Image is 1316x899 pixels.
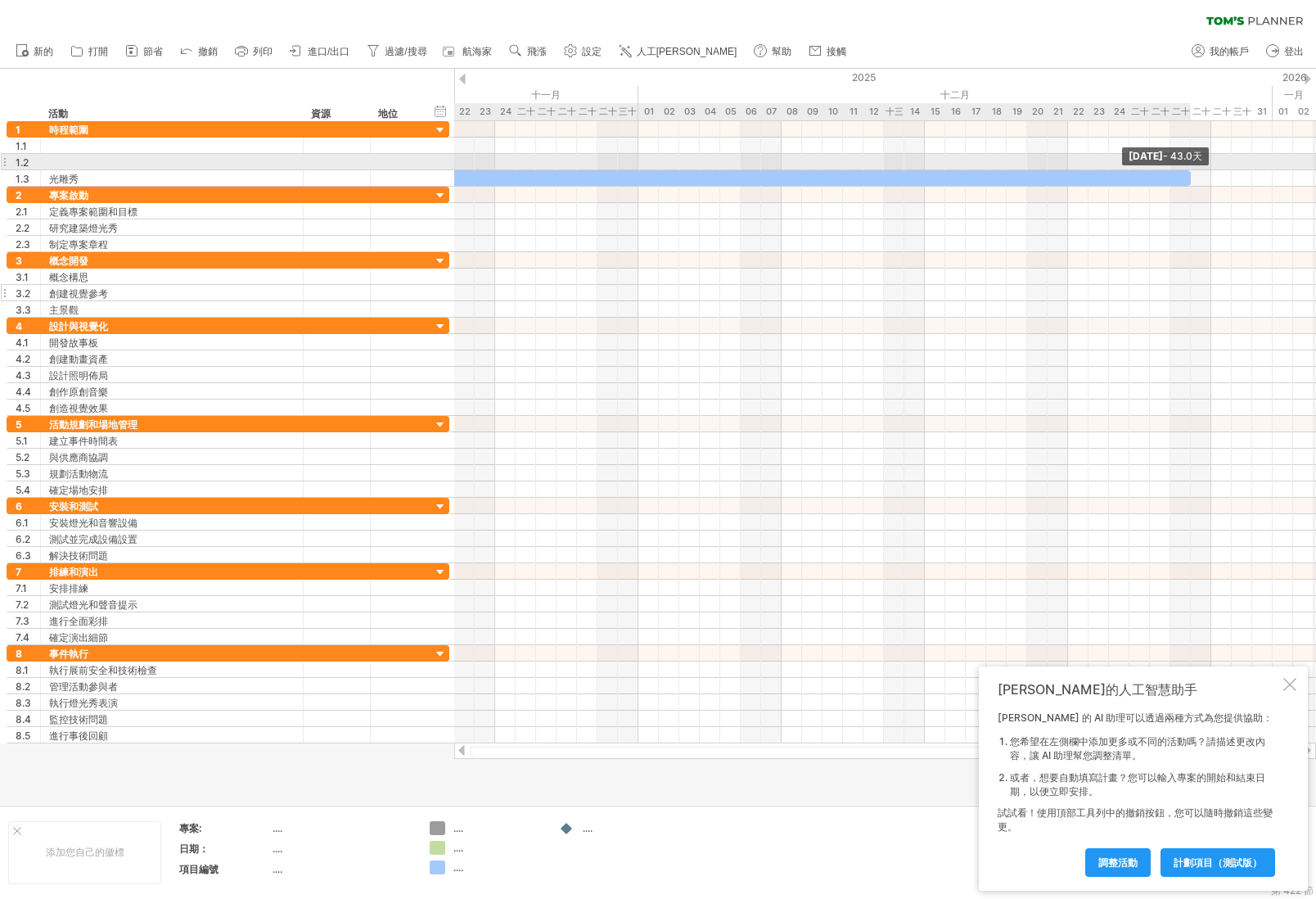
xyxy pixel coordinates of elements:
font: 5.1 [16,435,28,447]
font: 22 [1073,106,1084,117]
font: 創造視覺效果 [49,402,108,414]
font: [DATE] [1129,150,1163,162]
font: .... [273,863,282,875]
font: 執行展前安全和技術檢查 [49,664,157,676]
div: 2025年12月2日星期二 [659,103,679,120]
font: 23 [1093,106,1105,117]
font: 14 [910,106,920,117]
div: 2026年1月1日星期四 [1273,103,1293,120]
font: 4.4 [16,386,31,398]
div: 2025年12月13日星期六 [884,103,904,120]
div: 2025年12月18日，星期四 [986,103,1007,120]
a: 進口/出口 [286,41,354,62]
font: 二十六 [538,106,556,134]
font: 23 [480,106,491,117]
div: 2025年12月6日星期六 [741,103,761,120]
div: 2025年12月1日星期一 [638,103,659,120]
font: 4 [16,320,22,332]
font: 5.4 [16,484,30,496]
font: 時程範圍 [49,124,88,136]
font: 二十五 [517,106,535,134]
div: 2025年12月22日星期一 [1068,103,1088,120]
div: 2025年11月30日星期日 [618,103,638,120]
font: 我的帳戶 [1210,46,1249,57]
div: 2025年11月28日，星期五 [577,103,597,120]
font: 進行事後回顧 [49,730,108,742]
font: 測試燈光和聲音提示 [49,599,137,611]
font: 6.1 [16,517,29,529]
font: 1 [16,124,20,136]
font: 建立事件時間表 [49,435,118,447]
font: 添加您自己的徽標 [46,846,124,858]
font: 2 [16,189,22,201]
font: 18 [992,106,1002,117]
font: .... [453,842,463,854]
font: 05 [725,106,737,117]
font: 過濾/搜尋 [385,46,426,57]
font: 您希望在左側欄中添加更多或不同的活動嗎？請描述更改內容，讓 AI 助理幫您調整清單。 [1010,735,1265,761]
a: 設定 [560,41,606,62]
font: 安排排練 [49,582,88,594]
font: 4.1 [16,337,29,349]
font: 06 [746,106,757,117]
font: 01 [644,106,654,117]
font: 活動規劃和場地管理 [49,418,137,431]
div: 2025年11月22日星期六 [454,103,475,120]
font: 2025 [852,71,876,84]
font: .... [583,822,593,834]
font: 6.2 [16,533,30,545]
font: 節省 [143,46,163,57]
a: 過濾/搜尋 [363,41,431,62]
a: 航海家 [440,41,497,62]
font: 登出 [1284,46,1304,57]
font: 02 [664,106,675,117]
div: 2025年12月3日星期三 [679,103,700,120]
font: 制定專案章程 [49,238,108,251]
font: 01 [1278,106,1288,117]
font: 6 [16,500,22,513]
div: 2025年12月26日，星期五 [1150,103,1170,120]
font: 日期： [179,843,209,855]
font: 航海家 [462,46,492,57]
font: 07 [766,106,777,117]
div: 2025年12月25日，星期四 [1129,103,1150,120]
div: 2026年1月2日星期五 [1293,103,1314,120]
font: 試試看！使用頂部工具列中的撤銷按鈕，您可以隨時撤銷這些變更。 [998,806,1273,833]
font: 二十六 [1151,106,1170,134]
font: 7.3 [16,615,29,627]
font: 19 [1012,106,1022,117]
font: 光雕秀 [49,173,79,185]
font: 二十五 [1131,106,1149,134]
font: 確定場地安排 [49,484,108,496]
font: 監控技術問題 [49,713,108,725]
div: 2025年12月11日，星期四 [843,103,863,120]
div: 2025年12月31日星期三 [1252,103,1273,120]
font: 或者，想要自動填寫計畫？您可以輸入專案的開始和結束日期，以便立即安排。 [1010,771,1265,797]
font: 22 [459,106,471,117]
font: 3 [16,255,22,267]
font: 十一月 [531,88,561,101]
font: 計劃項目（測試版） [1174,856,1262,869]
font: 解決技術問題 [49,549,108,562]
font: .... [273,822,282,834]
font: 活動 [48,107,68,120]
div: 2025年12月4日，星期四 [700,103,720,120]
font: 12 [869,106,879,117]
font: 1.2 [16,156,29,169]
div: 2025年12月28日星期日 [1191,103,1211,120]
div: 2025年11月25日星期二 [516,103,536,120]
font: 3.1 [16,271,29,283]
font: 8.5 [16,730,30,742]
font: 8.3 [16,697,31,709]
a: 計劃項目（測試版） [1161,848,1275,877]
font: 20 [1032,106,1043,117]
a: 接觸 [804,41,851,62]
a: 登出 [1262,41,1309,62]
div: 2025年11月24日星期一 [495,103,516,120]
font: 規劃活動物流 [49,468,108,480]
font: 3.3 [16,304,31,316]
div: 2025年12月27日星期六 [1170,103,1191,120]
font: 二十七 [558,106,576,134]
div: 2025年11月29日星期六 [597,103,618,120]
font: 09 [807,106,818,117]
